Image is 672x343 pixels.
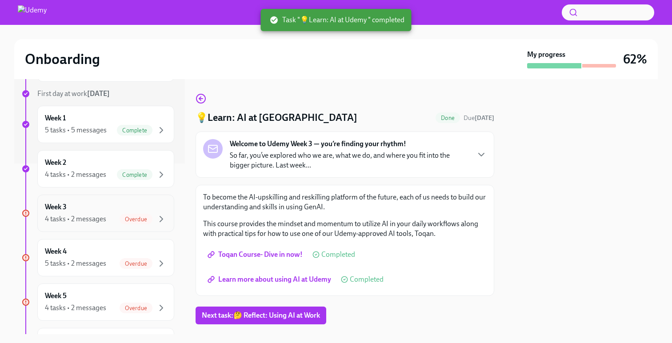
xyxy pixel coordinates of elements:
span: Due [464,114,494,122]
a: Week 15 tasks • 5 messagesComplete [21,106,174,143]
span: Done [436,115,460,121]
h3: 62% [623,51,647,67]
div: 4 tasks • 2 messages [45,170,106,179]
h6: Week 5 [45,291,67,301]
span: First day at work [37,89,110,98]
a: Week 54 tasks • 2 messagesOverdue [21,283,174,321]
a: Week 45 tasks • 2 messagesOverdue [21,239,174,276]
span: Task "💡Learn: AI at Udemy " completed [270,15,404,25]
span: Overdue [120,260,152,267]
h2: Onboarding [25,50,100,68]
span: Overdue [120,216,152,223]
a: Toqan Course- Dive in now! [203,246,309,263]
strong: My progress [527,50,565,60]
span: Learn more about using AI at Udemy [209,275,331,284]
h6: Week 3 [45,202,67,212]
strong: Welcome to Udemy Week 3 — you’re finding your rhythm! [230,139,406,149]
span: August 16th, 2025 10:00 [464,114,494,122]
strong: [DATE] [87,89,110,98]
button: Next task:🤔 Reflect: Using AI at Work [196,307,326,324]
h4: 💡Learn: AI at [GEOGRAPHIC_DATA] [196,111,357,124]
a: Learn more about using AI at Udemy [203,271,337,288]
p: To become the AI-upskilling and reskilling platform of the future, each of us needs to build our ... [203,192,487,212]
p: This course provides the mindset and momentum to utilize AI in your daily workflows along with pr... [203,219,487,239]
h6: Week 1 [45,113,66,123]
span: Complete [117,171,152,178]
span: Completed [350,276,384,283]
div: 4 tasks • 2 messages [45,214,106,224]
h6: Week 4 [45,247,67,256]
p: So far, you’ve explored who we are, what we do, and where you fit into the bigger picture. Last w... [230,151,469,170]
span: Overdue [120,305,152,311]
a: Week 24 tasks • 2 messagesComplete [21,150,174,187]
span: Next task : 🤔 Reflect: Using AI at Work [202,311,320,320]
strong: [DATE] [475,114,494,122]
div: 4 tasks • 2 messages [45,303,106,313]
h6: Week 2 [45,158,66,168]
img: Udemy [18,5,47,20]
div: 5 tasks • 2 messages [45,259,106,268]
a: First day at work[DATE] [21,89,174,99]
span: Toqan Course- Dive in now! [209,250,303,259]
div: 5 tasks • 5 messages [45,125,107,135]
span: Completed [321,251,355,258]
a: Week 34 tasks • 2 messagesOverdue [21,195,174,232]
span: Complete [117,127,152,134]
